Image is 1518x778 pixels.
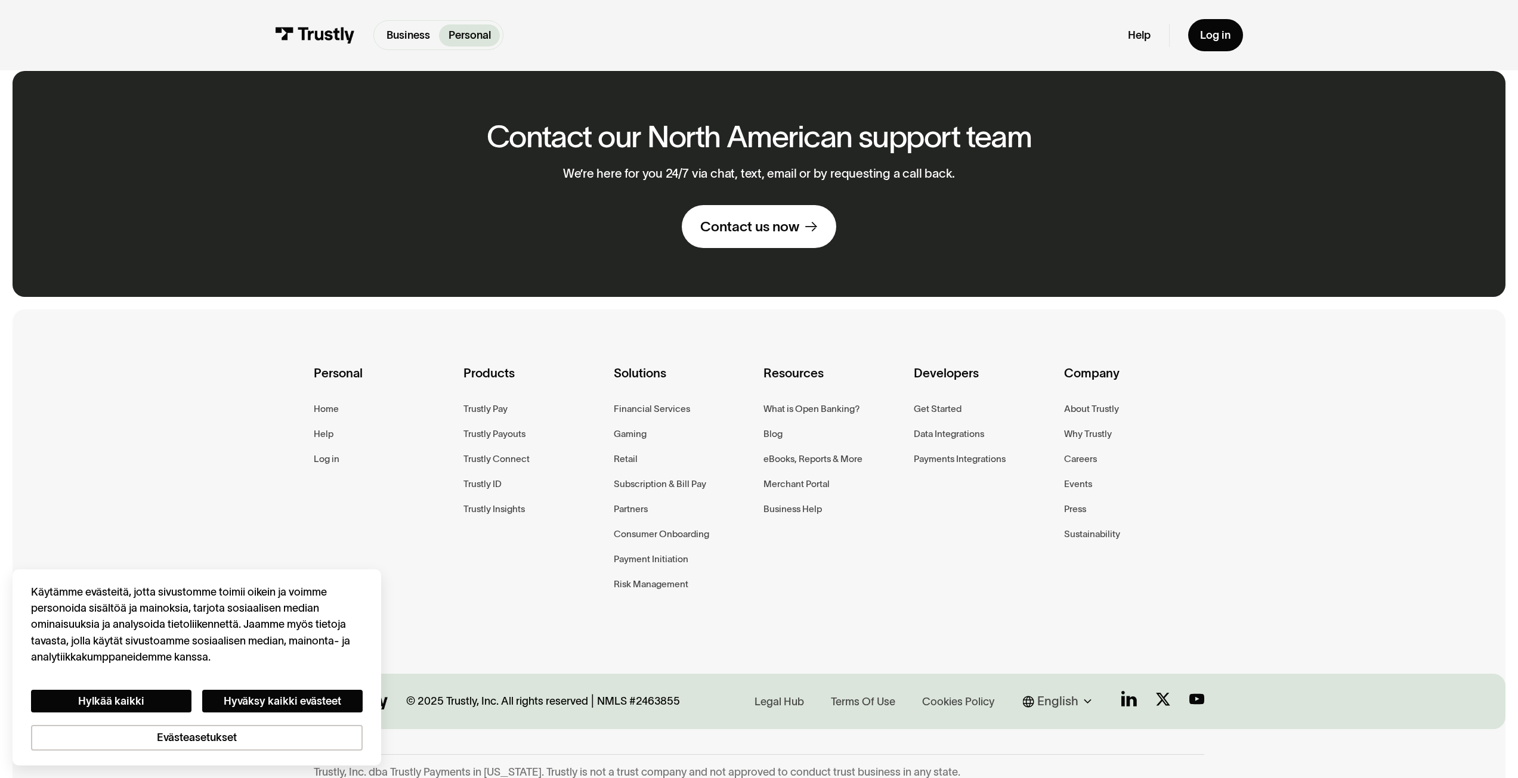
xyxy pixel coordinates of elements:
[314,363,455,401] div: Personal
[31,584,363,750] div: Yksityisyys
[202,690,363,713] button: Hyväksy kaikki evästeet
[463,426,525,442] a: Trustly Payouts
[275,27,355,44] img: Trustly Logo
[1023,692,1097,711] div: English
[1200,29,1231,42] div: Log in
[614,451,638,467] a: Retail
[914,426,984,442] a: Data Integrations
[1037,692,1078,711] div: English
[763,476,830,492] a: Merchant Portal
[597,695,680,708] div: NMLS #2463855
[1064,501,1086,517] a: Press
[614,526,709,542] a: Consumer Onboarding
[1128,29,1151,42] a: Help
[31,690,191,713] button: Hylkää kaikki
[387,27,430,44] p: Business
[1064,426,1112,442] a: Why Trustly
[763,451,862,467] a: eBooks, Reports & More
[463,401,508,417] a: Trustly Pay
[614,576,688,592] a: Risk Management
[614,501,648,517] a: Partners
[449,27,491,44] p: Personal
[1064,401,1119,417] a: About Trustly
[614,551,688,567] a: Payment Initiation
[314,426,333,442] a: Help
[755,695,804,710] div: Legal Hub
[31,584,363,665] div: Käytämme evästeitä, jotta sivustomme toimii oikein ja voimme personoida sisältöä ja mainoksia, ta...
[1064,526,1120,542] a: Sustainability
[750,692,808,711] a: Legal Hub
[614,426,647,442] a: Gaming
[831,695,895,710] div: Terms Of Use
[563,166,956,181] p: We’re here for you 24/7 via chat, text, email or by requesting a call back.
[463,476,502,492] a: Trustly ID
[1064,476,1092,492] a: Events
[406,695,588,708] div: © 2025 Trustly, Inc. All rights reserved
[614,401,690,417] a: Financial Services
[700,218,799,235] div: Contact us now
[914,363,1055,401] div: Developers
[314,451,339,467] a: Log in
[31,725,363,751] button: Evästeasetukset
[763,426,783,442] a: Blog
[914,451,1006,467] a: Payments Integrations
[1188,19,1243,51] a: Log in
[914,401,961,417] a: Get Started
[763,501,822,517] a: Business Help
[13,569,381,766] div: Cookie banner
[918,692,998,711] a: Cookies Policy
[591,692,594,711] div: |
[377,24,439,47] a: Business
[763,363,904,401] div: Resources
[463,363,604,401] div: Products
[314,401,339,417] a: Home
[1064,451,1097,467] a: Careers
[1064,363,1205,401] div: Company
[463,451,530,467] a: Trustly Connect
[763,401,860,417] a: What is Open Banking?
[614,476,706,492] a: Subscription & Bill Pay
[614,363,755,401] div: Solutions
[463,501,525,517] a: Trustly Insights
[922,695,994,710] div: Cookies Policy
[827,692,899,711] a: Terms Of Use
[682,205,836,247] a: Contact us now
[439,24,500,47] a: Personal
[487,120,1032,154] h2: Contact our North American support team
